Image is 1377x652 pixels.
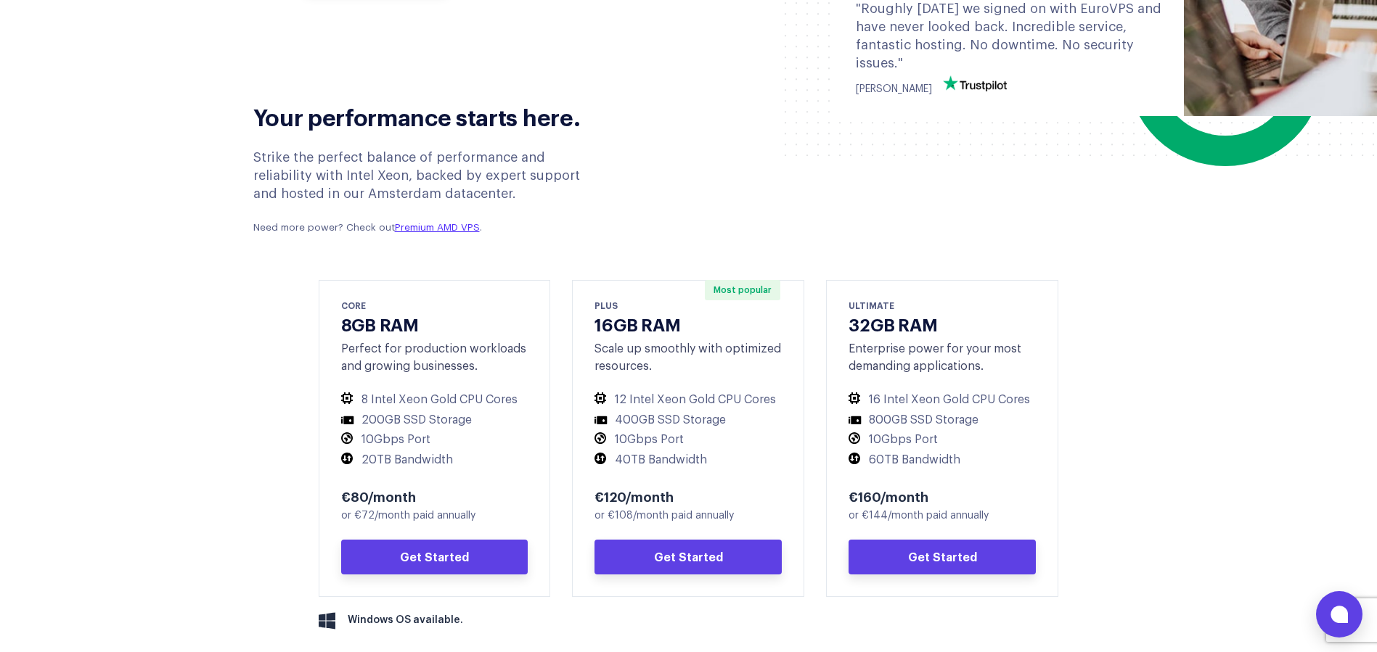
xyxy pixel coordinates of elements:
p: Need more power? Check out . [253,221,604,235]
li: 20TB Bandwidth [341,453,528,468]
li: 12 Intel Xeon Gold CPU Cores [594,392,782,408]
div: €160/month [849,487,1036,505]
li: 60TB Bandwidth [849,453,1036,468]
div: €120/month [594,487,782,505]
a: Get Started [594,540,782,574]
div: CORE [341,299,528,312]
span: [PERSON_NAME] [856,84,932,94]
button: Open chat window [1316,591,1362,637]
li: 800GB SSD Storage [849,413,1036,428]
li: 8 Intel Xeon Gold CPU Cores [341,392,528,408]
div: €80/month [341,487,528,505]
span: Most popular [705,280,780,300]
div: Enterprise power for your most demanding applications. [849,340,1036,375]
li: 40TB Bandwidth [594,453,782,468]
div: PLUS [594,299,782,312]
div: ULTIMATE [849,299,1036,312]
h2: Your performance starts here. [253,102,604,131]
div: or €108/month paid annually [594,508,782,524]
div: Scale up smoothly with optimized resources. [594,340,782,375]
a: Premium AMD VPS [395,223,480,232]
div: Perfect for production workloads and growing businesses. [341,340,528,375]
li: 10Gbps Port [594,432,782,447]
span: Windows OS available. [348,613,463,628]
li: 16 Intel Xeon Gold CPU Cores [849,392,1036,408]
div: Strike the perfect balance of performance and reliability with Intel Xeon, backed by expert suppo... [253,149,604,236]
li: 10Gbps Port [341,432,528,447]
li: 10Gbps Port [849,432,1036,447]
a: Get Started [341,540,528,574]
a: Get Started [849,540,1036,574]
li: 200GB SSD Storage [341,413,528,428]
h3: 16GB RAM [594,313,782,334]
li: 400GB SSD Storage [594,413,782,428]
div: or €72/month paid annually [341,508,528,524]
div: or €144/month paid annually [849,508,1036,524]
h3: 32GB RAM [849,313,1036,334]
h3: 8GB RAM [341,313,528,334]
